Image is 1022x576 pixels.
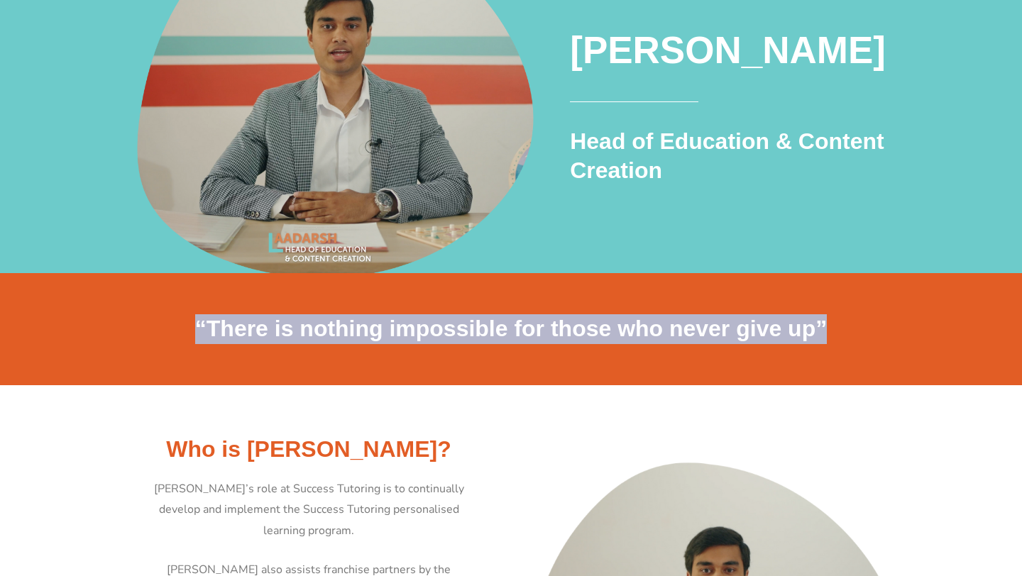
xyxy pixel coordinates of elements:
h2: Who is [PERSON_NAME]? [106,435,511,465]
iframe: Chat Widget [779,416,1022,576]
h2: Head of Education & Content Creation [570,127,908,186]
p: [PERSON_NAME]’s role at Success Tutoring is to continually develop and implement the Success Tuto... [142,479,476,542]
h2: “There is nothing impossible for those who never give up” [114,314,908,344]
h1: [PERSON_NAME] [570,24,908,77]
